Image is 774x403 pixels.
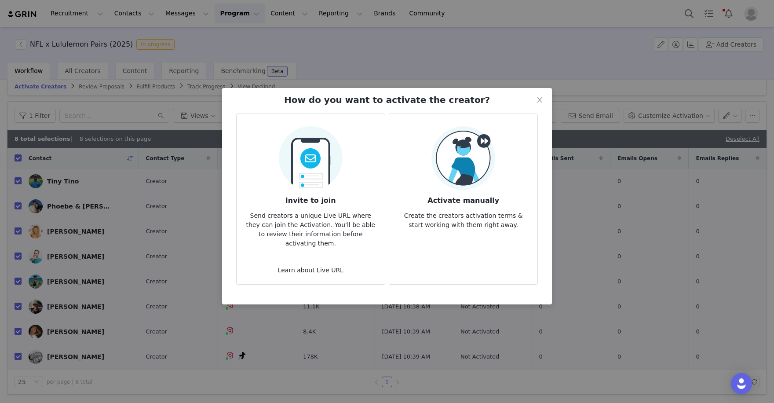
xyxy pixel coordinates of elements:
p: Send creators a unique Live URL where they can join the Activation. You'll be able to review thei... [244,206,378,248]
img: Send Email [279,121,343,190]
h2: How do you want to activate the creator? [284,93,490,106]
p: Create the creators activation terms & start working with them right away. [396,206,530,230]
button: Close [527,88,552,113]
h3: Activate manually [396,190,530,206]
a: Learn about Live URL [278,267,343,274]
img: Manual [431,126,495,190]
i: icon: close [536,96,543,103]
h3: Invite to join [244,190,378,206]
div: Open Intercom Messenger [731,373,752,394]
